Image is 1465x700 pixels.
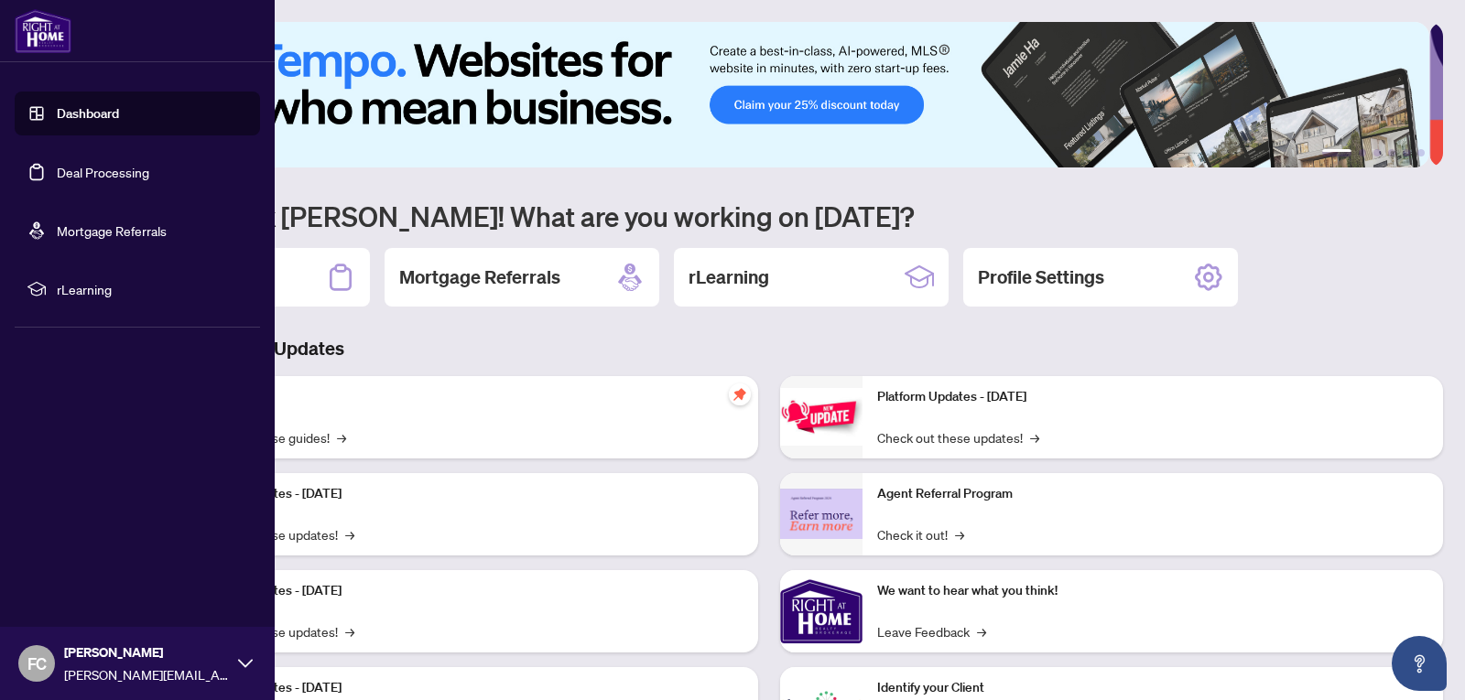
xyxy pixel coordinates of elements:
img: Agent Referral Program [780,489,863,539]
span: → [345,621,354,641]
a: Deal Processing [57,164,149,180]
h2: Profile Settings [978,264,1104,290]
span: [PERSON_NAME] [64,642,229,662]
a: Leave Feedback→ [877,621,986,641]
p: Identify your Client [877,678,1428,698]
span: → [977,621,986,641]
span: → [337,427,346,447]
button: 6 [1417,149,1425,156]
img: logo [15,9,71,53]
h3: Brokerage & Industry Updates [95,336,1443,361]
h2: rLearning [689,264,769,290]
h2: Mortgage Referrals [399,264,560,290]
span: rLearning [57,279,247,299]
img: Platform Updates - June 23, 2025 [780,388,863,446]
a: Check it out!→ [877,524,964,544]
h1: Welcome back [PERSON_NAME]! What are you working on [DATE]? [95,199,1443,233]
span: → [955,524,964,544]
p: Platform Updates - [DATE] [192,581,743,601]
span: [PERSON_NAME][EMAIL_ADDRESS][PERSON_NAME][DOMAIN_NAME] [64,664,229,684]
img: We want to hear what you think! [780,570,863,652]
button: 3 [1373,149,1381,156]
a: Check out these updates!→ [877,427,1039,447]
button: 5 [1403,149,1410,156]
p: Platform Updates - [DATE] [877,387,1428,407]
span: pushpin [729,383,751,405]
a: Dashboard [57,105,119,122]
span: FC [27,651,47,676]
p: We want to hear what you think! [877,581,1428,601]
button: 4 [1388,149,1395,156]
span: → [345,524,354,544]
span: → [1030,427,1039,447]
p: Platform Updates - [DATE] [192,484,743,504]
p: Platform Updates - [DATE] [192,678,743,698]
p: Self-Help [192,387,743,407]
button: 1 [1322,149,1351,156]
p: Agent Referral Program [877,484,1428,504]
button: 2 [1359,149,1366,156]
a: Mortgage Referrals [57,222,167,239]
button: Open asap [1392,636,1447,691]
img: Slide 0 [95,22,1429,167]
